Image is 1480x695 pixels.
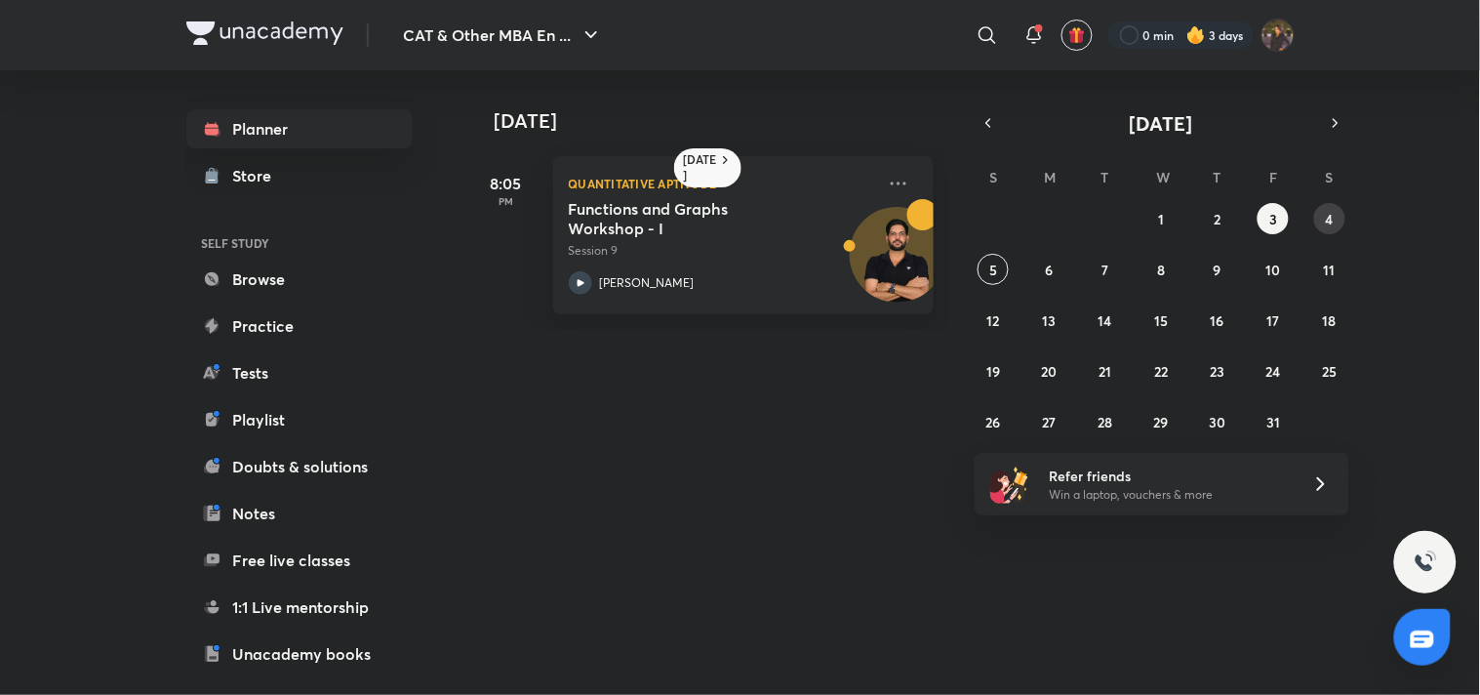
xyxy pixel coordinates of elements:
img: ttu [1414,551,1437,574]
p: PM [467,195,545,207]
button: October 28, 2025 [1090,406,1121,437]
button: October 6, 2025 [1034,254,1065,285]
button: October 2, 2025 [1202,203,1233,234]
img: avatar [1068,26,1086,44]
abbr: October 29, 2025 [1154,413,1169,431]
button: October 23, 2025 [1202,355,1233,387]
abbr: October 28, 2025 [1099,413,1113,431]
abbr: October 2, 2025 [1214,210,1220,228]
abbr: October 4, 2025 [1326,210,1334,228]
button: October 15, 2025 [1145,305,1177,336]
div: Store [233,164,284,187]
a: Planner [186,109,413,148]
p: Session 9 [569,242,875,260]
button: October 29, 2025 [1145,406,1177,437]
button: October 31, 2025 [1258,406,1289,437]
p: Win a laptop, vouchers & more [1049,486,1289,504]
a: Free live classes [186,541,413,580]
abbr: Monday [1045,168,1057,186]
button: October 7, 2025 [1090,254,1121,285]
button: October 5, 2025 [978,254,1009,285]
h4: [DATE] [495,109,953,133]
abbr: October 21, 2025 [1100,362,1112,381]
img: Avatar [851,218,944,311]
span: [DATE] [1130,110,1193,137]
h6: [DATE] [684,152,718,184]
abbr: October 3, 2025 [1269,210,1277,228]
a: Tests [186,353,413,392]
p: Quantitative Aptitude [569,172,875,195]
button: October 11, 2025 [1314,254,1345,285]
abbr: October 30, 2025 [1209,413,1225,431]
abbr: Sunday [989,168,997,186]
button: October 3, 2025 [1258,203,1289,234]
a: 1:1 Live mentorship [186,588,413,627]
button: October 25, 2025 [1314,355,1345,387]
abbr: Friday [1269,168,1277,186]
button: October 30, 2025 [1202,406,1233,437]
a: Playlist [186,400,413,439]
abbr: Saturday [1326,168,1334,186]
abbr: October 18, 2025 [1323,311,1337,330]
abbr: October 20, 2025 [1042,362,1058,381]
button: October 12, 2025 [978,305,1009,336]
abbr: Tuesday [1101,168,1109,186]
abbr: October 13, 2025 [1043,311,1057,330]
abbr: October 11, 2025 [1324,261,1336,279]
p: [PERSON_NAME] [600,274,695,292]
button: October 19, 2025 [978,355,1009,387]
a: Browse [186,260,413,299]
a: Notes [186,494,413,533]
abbr: October 22, 2025 [1154,362,1168,381]
button: October 27, 2025 [1034,406,1065,437]
abbr: October 15, 2025 [1154,311,1168,330]
button: October 18, 2025 [1314,305,1345,336]
abbr: October 12, 2025 [987,311,1000,330]
h5: Functions and Graphs Workshop - I [569,199,812,238]
button: October 16, 2025 [1202,305,1233,336]
abbr: October 14, 2025 [1099,311,1112,330]
a: Store [186,156,413,195]
abbr: October 9, 2025 [1214,261,1221,279]
a: Practice [186,307,413,346]
button: October 13, 2025 [1034,305,1065,336]
abbr: Thursday [1214,168,1221,186]
abbr: October 26, 2025 [986,413,1001,431]
button: October 21, 2025 [1090,355,1121,387]
a: Company Logo [186,21,343,50]
img: streak [1186,25,1206,45]
h6: SELF STUDY [186,226,413,260]
abbr: October 19, 2025 [986,362,1000,381]
abbr: October 8, 2025 [1157,261,1165,279]
button: October 22, 2025 [1145,355,1177,387]
button: October 17, 2025 [1258,305,1289,336]
a: Unacademy books [186,634,413,674]
button: October 14, 2025 [1090,305,1121,336]
abbr: October 24, 2025 [1266,362,1281,381]
abbr: October 16, 2025 [1211,311,1224,330]
abbr: October 23, 2025 [1210,362,1224,381]
button: October 20, 2025 [1034,355,1065,387]
a: Doubts & solutions [186,447,413,486]
button: October 10, 2025 [1258,254,1289,285]
abbr: October 17, 2025 [1267,311,1280,330]
h5: 8:05 [467,172,545,195]
button: October 9, 2025 [1202,254,1233,285]
abbr: October 10, 2025 [1266,261,1281,279]
abbr: October 1, 2025 [1158,210,1164,228]
abbr: October 25, 2025 [1322,362,1337,381]
img: Bhumika Varshney [1261,19,1295,52]
abbr: October 6, 2025 [1046,261,1054,279]
abbr: October 27, 2025 [1043,413,1057,431]
button: [DATE] [1002,109,1322,137]
button: October 4, 2025 [1314,203,1345,234]
img: referral [990,465,1029,504]
button: October 26, 2025 [978,406,1009,437]
abbr: October 5, 2025 [989,261,997,279]
button: October 24, 2025 [1258,355,1289,387]
button: CAT & Other MBA En ... [392,16,615,55]
h6: Refer friends [1049,466,1289,486]
abbr: Wednesday [1156,168,1170,186]
button: avatar [1061,20,1093,51]
img: Company Logo [186,21,343,45]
